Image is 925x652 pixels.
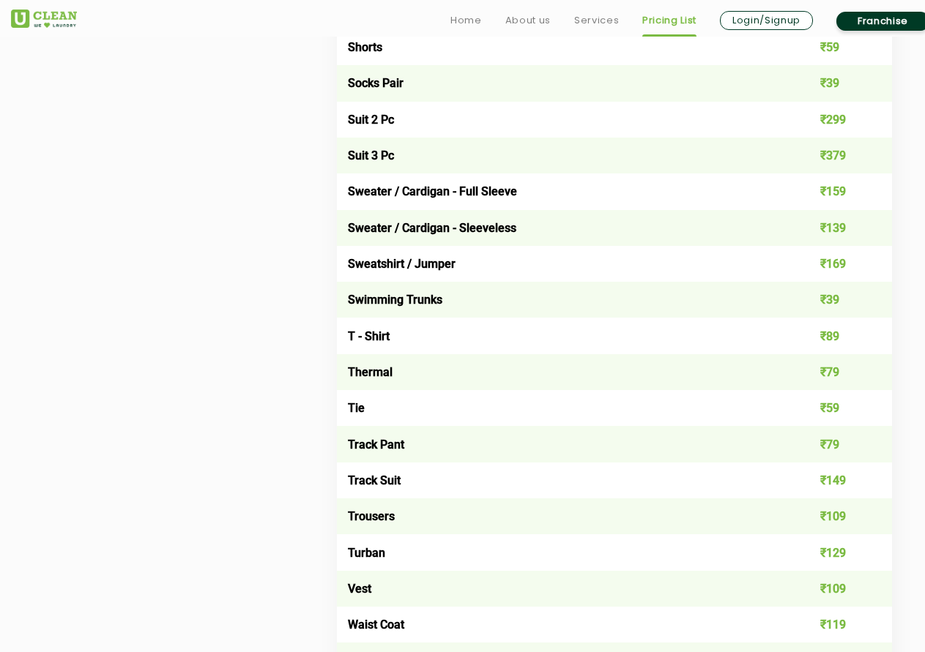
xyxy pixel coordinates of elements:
td: Socks Pair [337,65,781,101]
td: Sweater / Cardigan - Full Sleeve [337,173,781,209]
img: UClean Laundry and Dry Cleaning [11,10,77,28]
td: Sweatshirt / Jumper [337,246,781,282]
td: Tie [337,390,781,426]
td: Suit 3 Pc [337,138,781,173]
td: ₹119 [781,607,893,642]
td: Thermal [337,354,781,390]
td: Sweater / Cardigan - Sleeveless [337,210,781,246]
td: ₹39 [781,65,893,101]
a: Pricing List [642,12,696,29]
td: Track Suit [337,462,781,498]
a: Login/Signup [720,11,813,30]
td: Shorts [337,29,781,65]
td: Suit 2 Pc [337,102,781,138]
td: Track Pant [337,426,781,462]
td: Waist Coat [337,607,781,642]
td: ₹89 [781,318,893,353]
td: Swimming Trunks [337,282,781,318]
td: ₹79 [781,354,893,390]
td: ₹59 [781,29,893,65]
td: ₹149 [781,462,893,498]
td: ₹129 [781,534,893,570]
td: T - Shirt [337,318,781,353]
td: ₹109 [781,571,893,607]
td: ₹299 [781,102,893,138]
td: ₹159 [781,173,893,209]
td: ₹79 [781,426,893,462]
td: ₹169 [781,246,893,282]
a: Services [574,12,619,29]
td: Vest [337,571,781,607]
a: About us [505,12,551,29]
td: ₹109 [781,498,893,534]
td: Trousers [337,498,781,534]
td: ₹379 [781,138,893,173]
td: ₹39 [781,282,893,318]
a: Home [450,12,482,29]
td: ₹59 [781,390,893,426]
td: Turban [337,534,781,570]
td: ₹139 [781,210,893,246]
